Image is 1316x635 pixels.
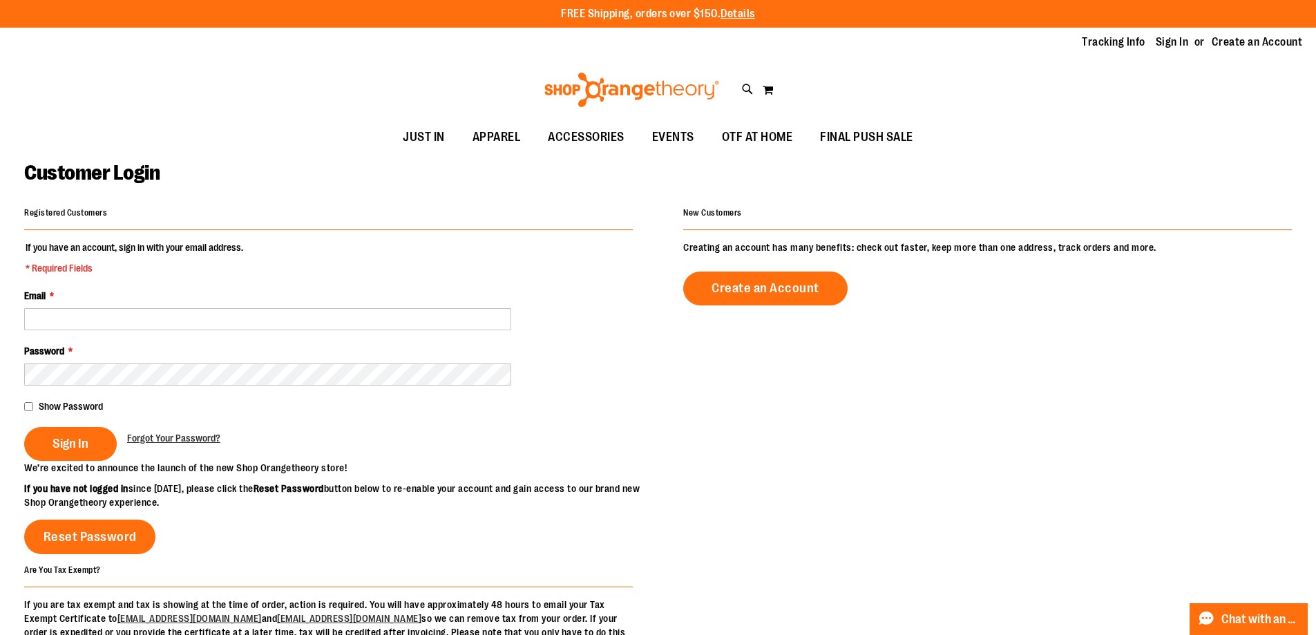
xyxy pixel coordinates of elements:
[712,281,819,296] span: Create an Account
[561,6,755,22] p: FREE Shipping, orders over $150.
[277,613,421,624] a: [EMAIL_ADDRESS][DOMAIN_NAME]
[24,482,658,509] p: since [DATE], please click the button below to re-enable your account and gain access to our bran...
[24,345,64,357] span: Password
[1221,613,1299,626] span: Chat with an Expert
[24,461,658,475] p: We’re excited to announce the launch of the new Shop Orangetheory store!
[24,427,117,461] button: Sign In
[24,520,155,554] a: Reset Password
[722,122,793,153] span: OTF AT HOME
[683,240,1292,254] p: Creating an account has many benefits: check out faster, keep more than one address, track orders...
[53,436,88,451] span: Sign In
[721,8,755,20] a: Details
[1212,35,1303,50] a: Create an Account
[1190,603,1308,635] button: Chat with an Expert
[548,122,624,153] span: ACCESSORIES
[403,122,445,153] span: JUST IN
[24,483,128,494] strong: If you have not logged in
[638,122,708,153] a: EVENTS
[24,208,107,218] strong: Registered Customers
[820,122,913,153] span: FINAL PUSH SALE
[39,401,103,412] span: Show Password
[389,122,459,153] a: JUST IN
[254,483,324,494] strong: Reset Password
[127,431,220,445] a: Forgot Your Password?
[806,122,927,153] a: FINAL PUSH SALE
[459,122,535,153] a: APPAREL
[26,261,243,275] span: * Required Fields
[652,122,694,153] span: EVENTS
[44,529,137,544] span: Reset Password
[24,161,160,184] span: Customer Login
[683,208,742,218] strong: New Customers
[24,565,101,574] strong: Are You Tax Exempt?
[1156,35,1189,50] a: Sign In
[473,122,521,153] span: APPAREL
[24,240,245,275] legend: If you have an account, sign in with your email address.
[534,122,638,153] a: ACCESSORIES
[24,290,46,301] span: Email
[683,272,848,305] a: Create an Account
[117,613,262,624] a: [EMAIL_ADDRESS][DOMAIN_NAME]
[542,73,721,107] img: Shop Orangetheory
[1082,35,1145,50] a: Tracking Info
[127,433,220,444] span: Forgot Your Password?
[708,122,807,153] a: OTF AT HOME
